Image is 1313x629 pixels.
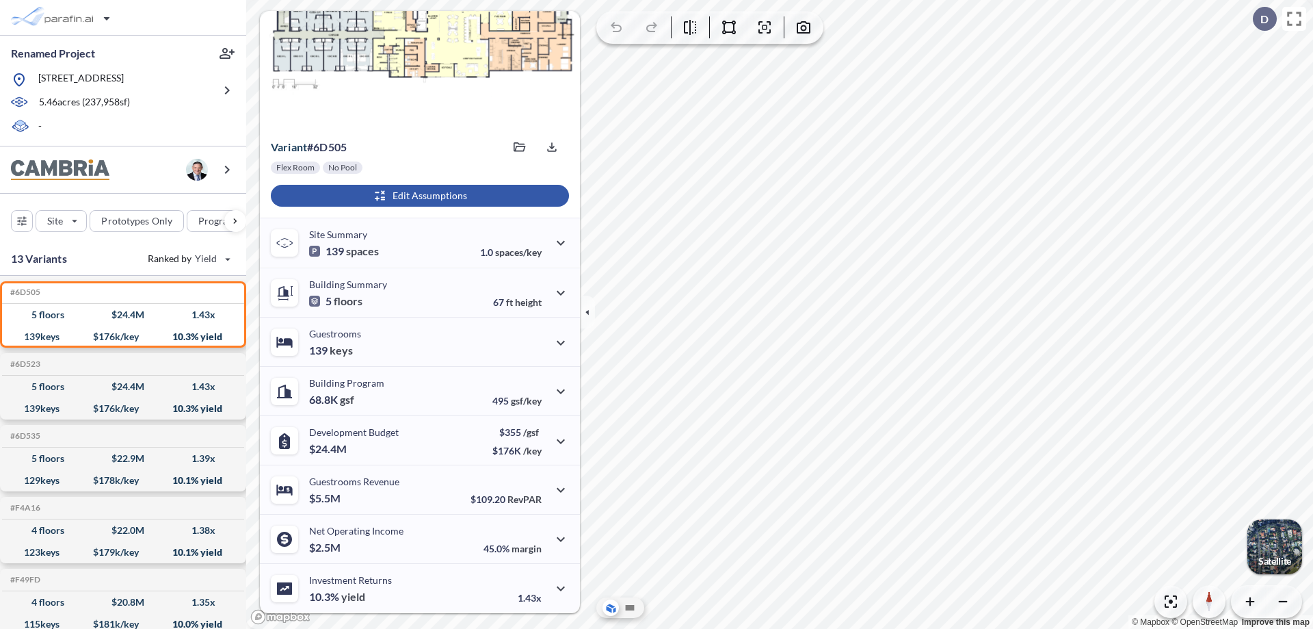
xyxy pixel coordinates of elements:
[470,493,542,505] p: $109.20
[1258,556,1291,567] p: Satellite
[492,426,542,438] p: $355
[8,287,40,297] h5: Click to copy the code
[492,395,542,407] p: 495
[47,214,63,228] p: Site
[309,294,362,308] p: 5
[271,140,307,153] span: Variant
[186,159,208,181] img: user logo
[101,214,172,228] p: Prototypes Only
[309,229,367,240] p: Site Summary
[195,252,217,266] span: Yield
[39,95,130,110] p: 5.46 acres ( 237,958 sf)
[511,395,542,407] span: gsf/key
[309,574,392,586] p: Investment Returns
[276,162,315,173] p: Flex Room
[309,328,361,339] p: Guestrooms
[512,543,542,554] span: margin
[309,377,384,389] p: Building Program
[11,159,109,181] img: BrandImage
[309,442,349,456] p: $24.4M
[309,279,387,290] p: Building Summary
[309,426,399,438] p: Development Budget
[137,248,239,270] button: Ranked by Yield
[346,244,379,258] span: spaces
[8,575,40,585] h5: Click to copy the code
[330,344,353,357] span: keys
[495,246,542,258] span: spaces/key
[515,296,542,308] span: height
[622,600,638,616] button: Site Plan
[493,296,542,308] p: 67
[11,251,67,267] p: 13 Variants
[492,445,542,457] p: $176K
[309,541,343,554] p: $2.5M
[328,162,357,173] p: No Pool
[507,493,542,505] span: RevPAR
[309,590,365,604] p: 10.3%
[309,344,353,357] p: 139
[198,214,237,228] p: Program
[309,244,379,258] p: 139
[483,543,542,554] p: 45.0%
[271,140,347,154] p: # 6d505
[340,393,354,407] span: gsf
[90,210,184,232] button: Prototypes Only
[309,525,403,537] p: Net Operating Income
[1247,519,1302,574] img: Switcher Image
[480,246,542,258] p: 1.0
[250,609,310,625] a: Mapbox homepage
[36,210,87,232] button: Site
[518,592,542,604] p: 1.43x
[506,296,513,308] span: ft
[341,590,365,604] span: yield
[38,71,124,88] p: [STREET_ADDRESS]
[187,210,261,232] button: Program
[309,393,354,407] p: 68.8K
[602,600,619,616] button: Aerial View
[309,476,399,487] p: Guestrooms Revenue
[523,426,539,438] span: /gsf
[1260,13,1269,25] p: D
[8,503,40,513] h5: Click to copy the code
[523,445,542,457] span: /key
[1132,617,1169,627] a: Mapbox
[11,46,95,61] p: Renamed Project
[1247,519,1302,574] button: Switcher ImageSatellite
[334,294,362,308] span: floors
[309,491,343,505] p: $5.5M
[38,119,42,135] p: -
[8,431,40,441] h5: Click to copy the code
[271,185,569,207] button: Edit Assumptions
[1242,617,1310,627] a: Improve this map
[1171,617,1238,627] a: OpenStreetMap
[8,359,40,369] h5: Click to copy the code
